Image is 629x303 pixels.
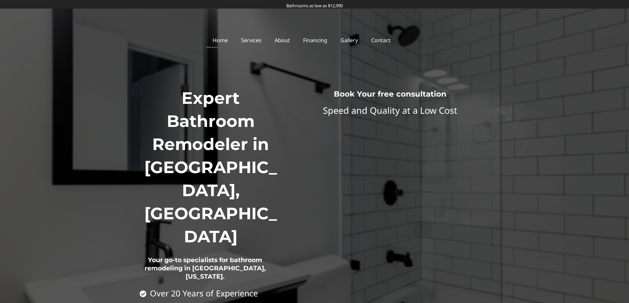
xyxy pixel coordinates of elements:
[297,33,334,48] a: Financing
[268,33,297,48] a: About
[140,248,271,289] h2: Your go-to specialists for bathroom remodeling in [GEOGRAPHIC_DATA], [US_STATE].
[234,33,268,48] a: Services
[148,289,258,298] span: Over 20 Years of Experience
[291,89,489,99] h3: Book Your free consultation
[323,104,457,116] span: Speed and Quality at a Low Cost
[206,33,234,48] a: Home
[334,33,365,48] a: Gallery
[140,87,282,248] h1: Expert Bathroom Remodeler in [GEOGRAPHIC_DATA], [GEOGRAPHIC_DATA]
[365,33,397,48] a: Contact
[281,93,499,142] iframe: Website Form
